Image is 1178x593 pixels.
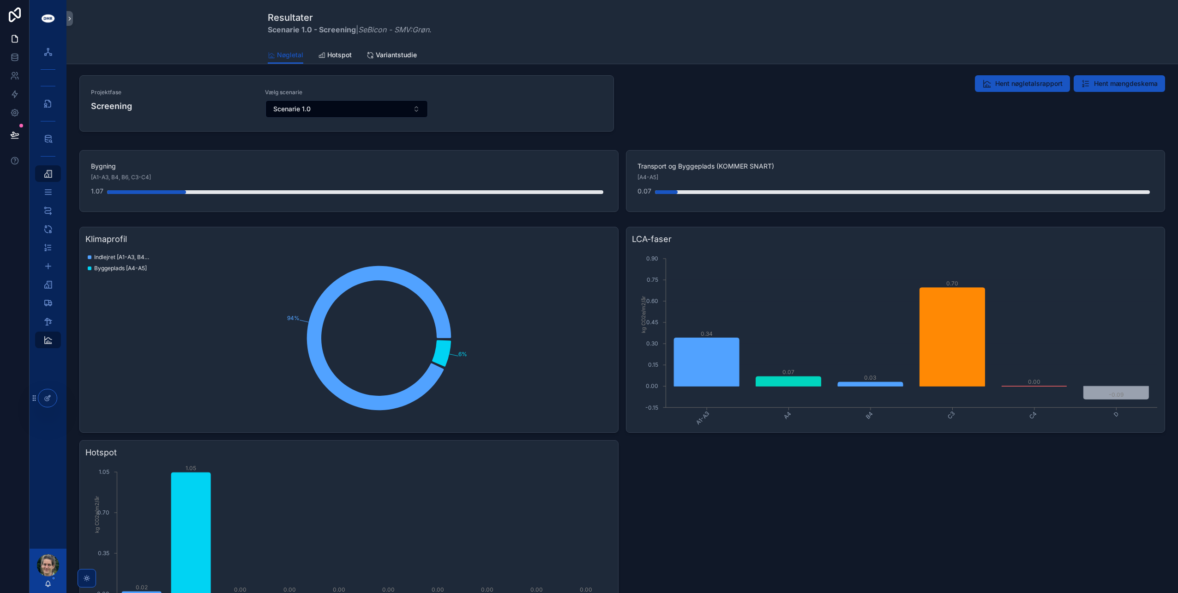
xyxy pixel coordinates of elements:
tspan: 6% [458,351,467,357]
img: App logo [41,11,55,26]
span: Bygning [91,162,607,171]
div: scrollable content [30,37,66,360]
span: [A1-A3, B4, B6, C3-C4] [91,174,151,181]
strong: Scenarie 1.0 - Screening [268,25,356,34]
tspan: 0.00 [580,586,592,593]
button: Select Button [265,100,427,118]
span: Scenarie 1.0 [273,104,311,114]
span: Variantstudie [376,50,417,60]
span: Hent nøgletalsrapport [995,79,1063,88]
span: Hent mængdeskema [1094,79,1158,88]
tspan: 0.00 [283,586,296,593]
tspan: 0.70 [97,509,109,516]
span: | . [268,24,432,35]
span: Nøgletal [277,50,303,60]
tspan: kg CO2e/m2/år [640,296,647,333]
tspan: 0.03 [864,374,876,381]
tspan: -0.09 [1109,391,1124,398]
h1: Resultater [268,11,432,24]
tspan: 0.70 [946,280,958,287]
div: 1.07 [91,182,103,200]
span: Hotspot [327,50,352,60]
span: [A4-A5] [637,174,658,181]
span: Transport og Byggeplads (KOMMER SNART) [637,162,1154,171]
h4: Screening [91,100,254,112]
tspan: 0.75 [647,276,658,283]
button: Hent nøgletalsrapport [975,75,1070,92]
tspan: 0.00 [530,586,543,593]
tspan: 0.15 [648,361,658,368]
h3: LCA-faser [632,233,1159,246]
tspan: 0.00 [382,586,395,593]
tspan: A1-A3 [695,410,711,426]
tspan: 94% [287,315,300,321]
span: Indlejret [A1-A3, B4, C3-C4] [94,254,150,261]
span: Projektfase [91,89,254,96]
tspan: kg CO2e/m2/år [94,496,100,533]
tspan: 0.30 [646,340,658,347]
span: Byggeplads [A4-A5] [94,265,147,272]
tspan: 0.60 [646,297,658,304]
tspan: -0.15 [645,404,658,411]
tspan: 0.00 [481,586,493,593]
a: Nøgletal [268,47,303,64]
tspan: 1.05 [186,465,196,472]
tspan: C3 [946,410,956,420]
tspan: B4 [864,410,874,420]
tspan: 0.00 [646,382,658,389]
a: Variantstudie [367,47,417,65]
tspan: 0.00 [1028,378,1040,385]
tspan: A4 [782,410,793,420]
a: Hotspot [318,47,352,65]
tspan: 0.02 [136,584,148,591]
div: 0.07 [637,182,651,200]
tspan: 0.07 [782,369,794,375]
div: chart [632,249,1159,427]
button: Hent mængdeskema [1074,75,1165,92]
tspan: 0.35 [98,550,109,557]
div: chart [85,249,613,427]
h3: Hotspot [85,446,613,459]
h3: Klimaprofil [85,233,613,246]
tspan: 0.34 [701,330,713,337]
tspan: 0.45 [646,319,658,326]
em: SeBicon - SMV:Grøn [358,25,429,34]
span: Vælg scenarie [265,89,428,96]
tspan: C4 [1028,410,1038,421]
tspan: D [1112,410,1120,418]
tspan: 0.90 [646,255,658,262]
tspan: 0.00 [234,586,246,593]
tspan: 0.00 [333,586,345,593]
tspan: 1.05 [99,468,109,475]
tspan: 0.00 [432,586,444,593]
